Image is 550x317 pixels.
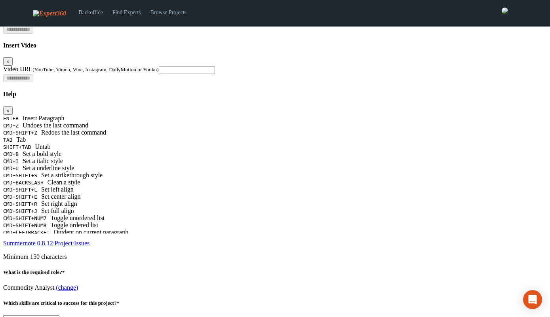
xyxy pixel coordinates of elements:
[33,10,66,17] img: Expert360
[3,180,44,186] kbd: CMD+BACKSLASH
[3,284,54,291] span: Commodity Analyst
[53,229,128,235] span: Outdent on current paragraph
[3,187,37,193] kbd: CMD+SHIFT+L
[74,240,89,247] a: Issues
[3,91,547,247] div: Help
[3,106,13,115] button: Close
[51,214,105,221] span: Toggle unordered list
[56,284,78,291] a: (change)
[32,66,159,72] small: (YouTube, Vimeo, Vine, Instagram, DailyMotion or Youku)
[41,207,74,214] span: Set full align
[41,193,81,200] span: Set center align
[3,240,547,247] p: · ·
[23,122,88,129] span: Undoes the last command
[3,42,547,49] h4: Insert Video
[3,240,53,247] a: Summernote 0.8.12
[23,115,64,121] span: Insert Paragraph
[41,186,74,193] span: Set left align
[523,290,542,309] div: Open Intercom Messenger
[3,42,547,82] div: Insert Video
[3,123,19,129] kbd: CMD+Z
[3,173,37,178] kbd: CMD+SHIFT+S
[3,165,19,171] kbd: CMD+U
[3,116,19,121] kbd: ENTER
[3,57,13,66] button: Close
[3,230,49,235] kbd: CMD+LEFTBRACKET
[3,194,37,200] kbd: CMD+SHIFT+E
[3,215,47,221] kbd: CMD+SHIFT+NUM7
[3,253,547,260] p: Minimum 150 characters
[23,150,61,157] span: Set a bold style
[3,201,37,207] kbd: CMD+SHIFT+R
[23,165,74,171] span: Set a underline style
[3,137,12,143] kbd: TAB
[3,144,31,150] kbd: SHIFT+TAB
[51,222,99,228] span: Toggle ordered list
[3,300,547,306] h5: Which skills are critical to success for this project?*
[3,151,19,157] kbd: CMD+B
[502,8,508,14] img: 0421c9a1-ac87-4857-a63f-b59ed7722763-normal.jpeg
[41,200,77,207] span: Set right align
[3,208,37,214] kbd: CMD+SHIFT+J
[41,129,106,136] span: Redoes the last command
[55,240,72,247] a: Project
[41,172,103,178] span: Set a strikethrough style
[3,222,47,228] kbd: CMD+SHIFT+NUM8
[3,130,37,136] kbd: CMD+SHIFT+Z
[35,143,50,150] span: Untab
[48,179,80,186] span: Clean a style
[3,91,547,98] h4: Help
[3,66,159,72] label: Video URL
[3,269,547,275] h5: What is the required role?*
[23,158,63,164] span: Set a italic style
[3,158,19,164] kbd: CMD+I
[16,136,26,143] span: Tab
